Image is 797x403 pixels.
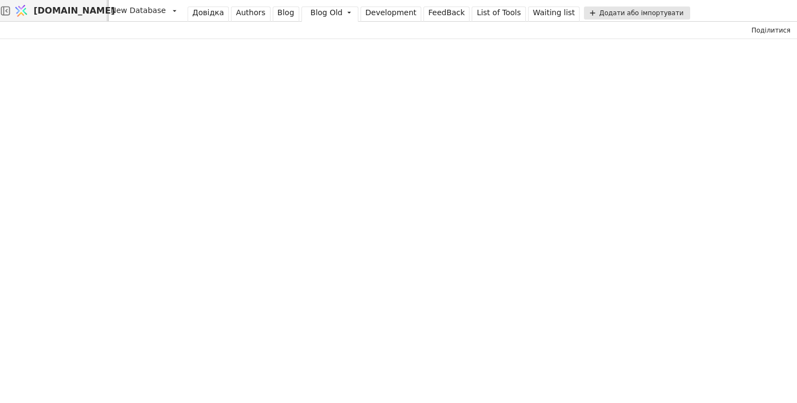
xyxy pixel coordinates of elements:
div: Development [365,7,416,18]
div: Authors [236,7,265,18]
a: [DOMAIN_NAME] [11,1,108,21]
span: New Database [111,5,166,16]
div: Додати або імпортувати [584,7,690,20]
div: Довідка [192,7,224,18]
a: Waiting list [528,7,580,22]
div: Blog [278,7,294,18]
a: Authors [231,7,270,22]
div: Blog Old [311,7,343,18]
div: FeedBack [428,7,465,18]
a: List of Tools [472,7,525,22]
img: Logo [13,1,29,21]
a: FeedBack [423,7,470,22]
button: Поділитися [747,24,795,37]
a: Blog Old [301,7,358,22]
div: List of Tools [477,7,520,18]
span: [DOMAIN_NAME] [34,4,115,17]
a: Development [361,7,421,22]
a: Blog [273,7,299,22]
a: Довідка [188,7,229,22]
div: Waiting list [533,7,575,18]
